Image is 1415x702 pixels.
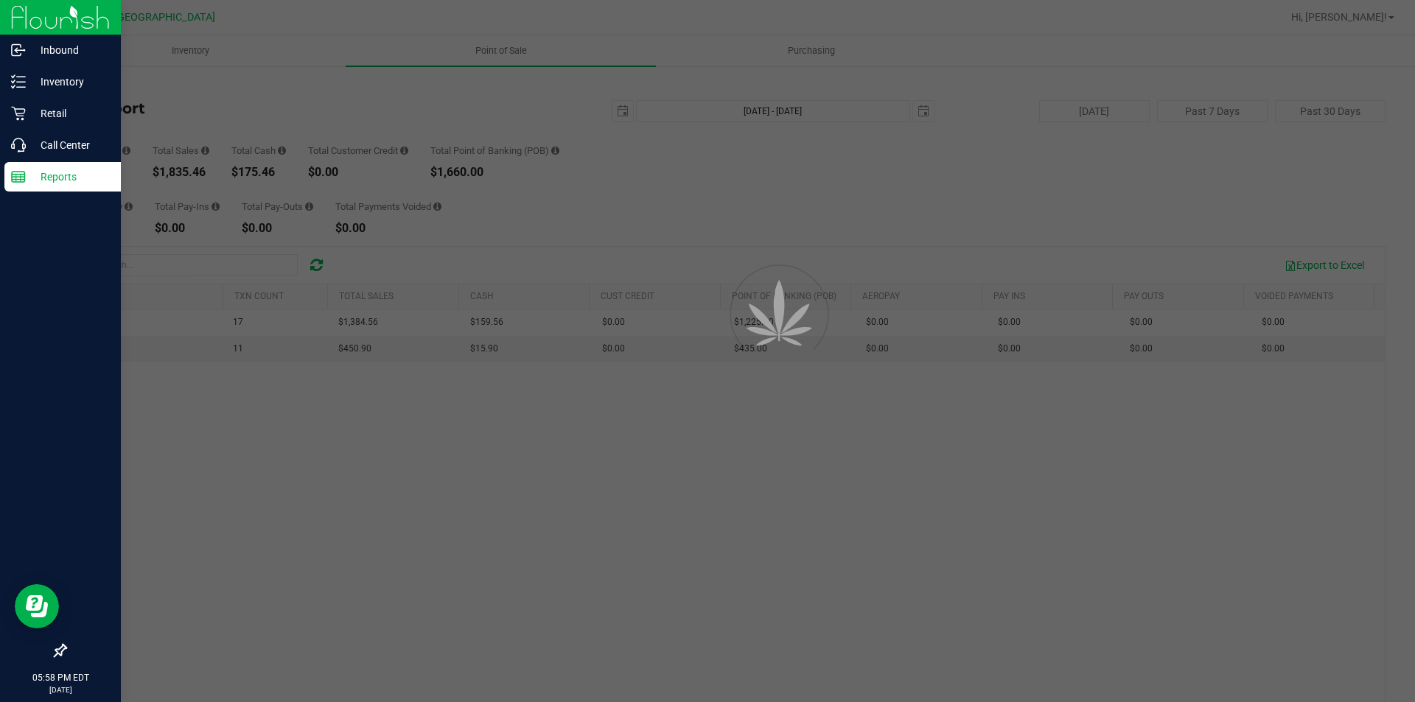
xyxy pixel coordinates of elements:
[26,73,114,91] p: Inventory
[7,684,114,695] p: [DATE]
[26,136,114,154] p: Call Center
[26,105,114,122] p: Retail
[15,584,59,628] iframe: Resource center
[26,41,114,59] p: Inbound
[11,74,26,89] inline-svg: Inventory
[11,43,26,57] inline-svg: Inbound
[11,138,26,152] inline-svg: Call Center
[11,106,26,121] inline-svg: Retail
[11,169,26,184] inline-svg: Reports
[7,671,114,684] p: 05:58 PM EDT
[26,168,114,186] p: Reports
